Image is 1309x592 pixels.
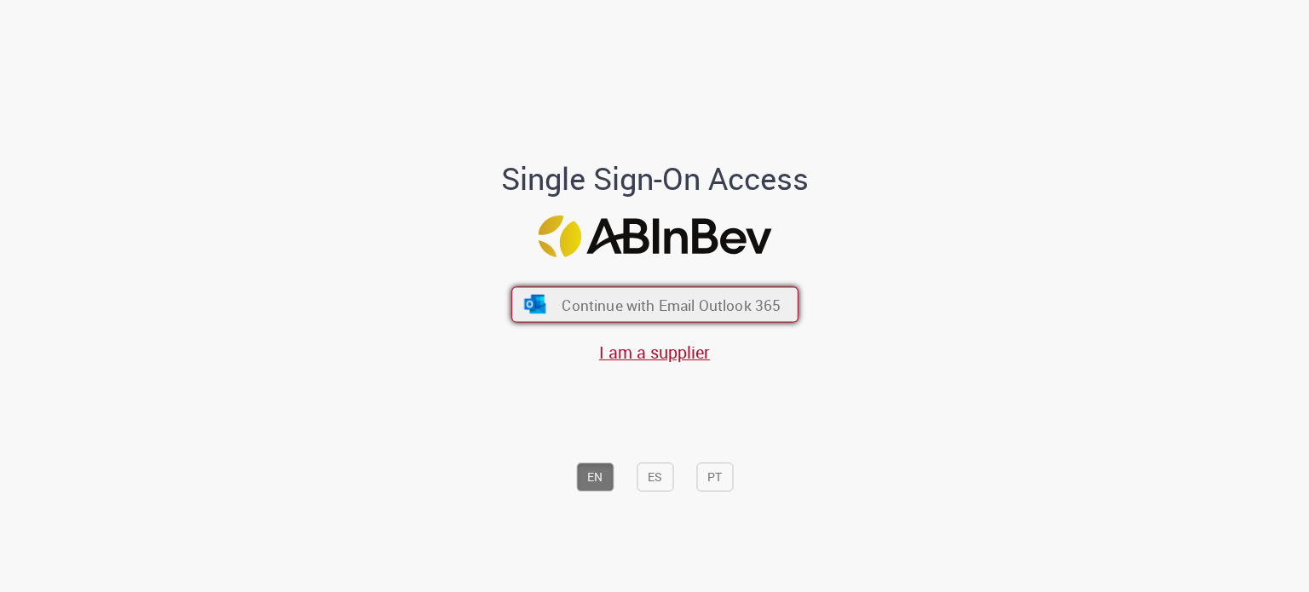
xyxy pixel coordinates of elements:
[637,463,673,491] button: ES
[511,287,799,323] button: ícone Azure/Microsoft 360 Continue with Email Outlook 365
[599,341,710,364] a: I am a supplier
[562,295,781,314] span: Continue with Email Outlook 365
[696,463,733,491] button: PT
[576,463,614,491] button: EN
[538,216,771,257] img: Logo ABInBev
[418,162,891,196] h1: Single Sign-On Access
[522,296,547,314] img: ícone Azure/Microsoft 360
